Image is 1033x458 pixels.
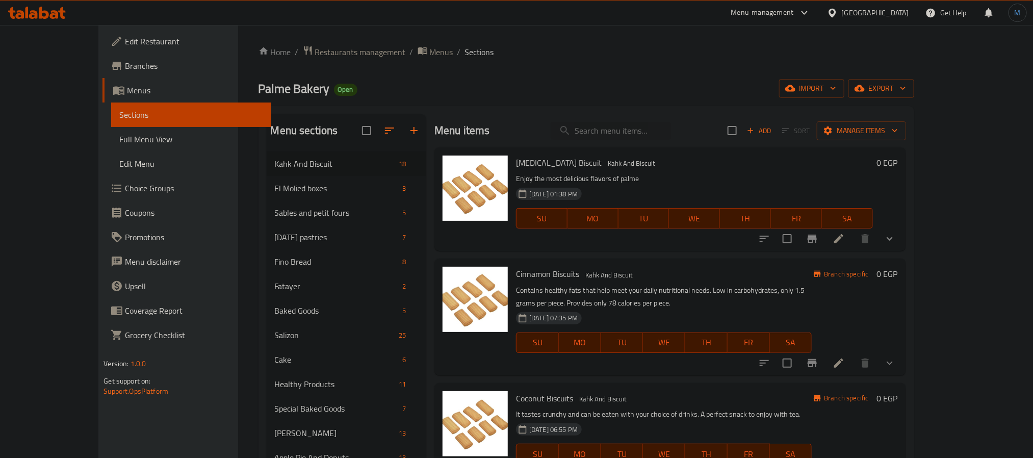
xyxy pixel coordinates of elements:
[516,408,812,421] p: It tastes crunchy and can be eaten with your choice of drinks. A perfect snack to enjoy with tea.
[618,208,669,228] button: TU
[267,421,427,445] div: [PERSON_NAME]13
[275,231,398,243] div: Ramadan pastries
[102,274,271,298] a: Upsell
[395,159,410,169] span: 18
[673,211,716,226] span: WE
[848,79,914,98] button: export
[604,158,659,170] div: Kahk And Biscuit
[102,29,271,54] a: Edit Restaurant
[516,333,559,353] button: SU
[787,82,836,95] span: import
[398,280,410,292] div: items
[125,35,263,47] span: Edit Restaurant
[721,120,743,141] span: Select section
[777,352,798,374] span: Select to update
[377,118,402,143] span: Sort sections
[398,208,410,218] span: 5
[410,46,414,58] li: /
[685,333,728,353] button: TH
[728,333,770,353] button: FR
[525,425,582,435] span: [DATE] 06:55 PM
[516,172,873,185] p: Enjoy the most delicious flavors of palme
[853,226,877,251] button: delete
[398,233,410,242] span: 7
[275,378,395,390] div: Healthy Products
[125,329,263,341] span: Grocery Checklist
[575,393,631,405] div: Kahk And Biscuit
[402,118,426,143] button: Add section
[877,156,898,170] h6: 0 EGP
[743,123,776,139] span: Add item
[689,335,724,350] span: TH
[125,256,263,268] span: Menu disclaimer
[267,200,427,225] div: Sables and petit fours5
[334,84,357,96] div: Open
[119,133,263,145] span: Full Menu View
[516,391,573,406] span: Coconut Biscuits
[102,225,271,249] a: Promotions
[720,208,771,228] button: TH
[102,323,271,347] a: Grocery Checklist
[525,189,582,199] span: [DATE] 01:38 PM
[275,280,398,292] span: Fatayer
[104,374,150,388] span: Get support on:
[275,231,398,243] span: [DATE] pastries
[770,333,812,353] button: SA
[877,351,902,375] button: show more
[877,391,898,405] h6: 0 EGP
[857,82,906,95] span: export
[275,207,398,219] span: Sables and petit fours
[775,211,818,226] span: FR
[418,45,453,59] a: Menus
[398,257,410,267] span: 8
[853,351,877,375] button: delete
[884,233,896,245] svg: Show Choices
[125,207,263,219] span: Coupons
[127,84,263,96] span: Menus
[825,124,898,137] span: Manage items
[443,391,508,456] img: Coconut Biscuits
[398,207,410,219] div: items
[776,123,817,139] span: Select section first
[601,333,643,353] button: TU
[398,402,410,415] div: items
[800,226,824,251] button: Branch-specific-item
[125,280,263,292] span: Upsell
[398,182,410,194] div: items
[732,335,766,350] span: FR
[131,357,146,370] span: 1.0.0
[267,274,427,298] div: Fatayer2
[605,335,639,350] span: TU
[398,404,410,414] span: 7
[356,120,377,141] span: Select all sections
[275,182,398,194] span: El Molied boxes
[111,151,271,176] a: Edit Menu
[125,304,263,317] span: Coverage Report
[604,158,659,169] span: Kahk And Biscuit
[516,208,567,228] button: SU
[111,103,271,127] a: Sections
[516,266,579,282] span: Cinnamon Biscuits
[833,233,845,245] a: Edit menu item
[275,158,395,170] span: Kahk And Biscuit
[731,7,794,19] div: Menu-management
[398,306,410,316] span: 5
[559,333,601,353] button: MO
[398,304,410,317] div: items
[275,427,395,439] div: Rusk
[669,208,720,228] button: WE
[826,211,869,226] span: SA
[267,372,427,396] div: Healthy Products11
[395,428,410,438] span: 13
[334,85,357,94] span: Open
[752,351,777,375] button: sort-choices
[551,122,671,140] input: search
[275,353,398,366] span: Cake
[395,379,410,389] span: 11
[443,267,508,332] img: Cinnamon Biscuits
[724,211,767,226] span: TH
[623,211,665,226] span: TU
[104,385,168,398] a: Support.OpsPlatform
